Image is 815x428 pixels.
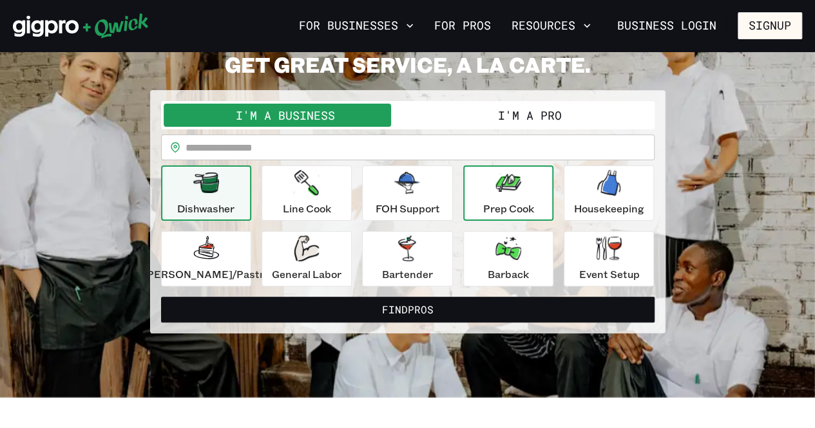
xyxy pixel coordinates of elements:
[574,201,644,216] p: Housekeeping
[463,231,553,286] button: Barback
[408,104,652,127] button: I'm a Pro
[488,266,529,282] p: Barback
[143,266,269,282] p: [PERSON_NAME]/Pastry
[161,231,251,286] button: [PERSON_NAME]/Pastry
[294,15,419,37] button: For Businesses
[362,231,452,286] button: Bartender
[150,51,666,77] h2: GET GREAT SERVICE, A LA CARTE.
[738,12,802,39] button: Signup
[375,201,439,216] p: FOH Support
[161,165,251,221] button: Dishwasher
[262,231,352,286] button: General Labor
[483,201,533,216] p: Prep Cook
[429,15,496,37] a: For Pros
[161,297,655,322] button: FindPros
[272,266,341,282] p: General Labor
[606,12,727,39] a: Business Login
[262,165,352,221] button: Line Cook
[283,201,331,216] p: Line Cook
[506,15,596,37] button: Resources
[362,165,452,221] button: FOH Support
[164,104,408,127] button: I'm a Business
[382,266,433,282] p: Bartender
[579,266,639,282] p: Event Setup
[177,201,235,216] p: Dishwasher
[564,231,654,286] button: Event Setup
[564,165,654,221] button: Housekeeping
[463,165,553,221] button: Prep Cook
